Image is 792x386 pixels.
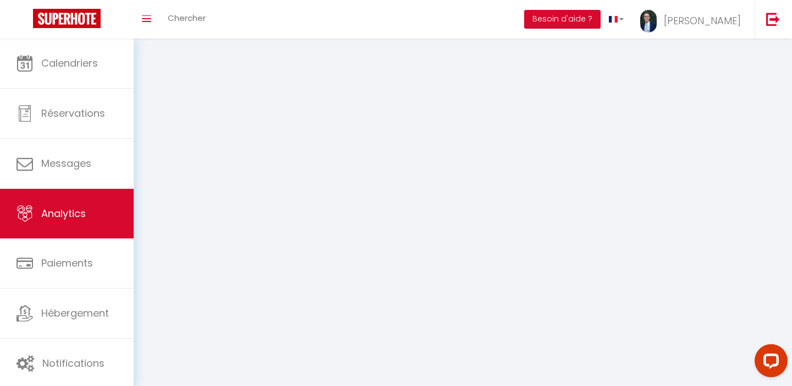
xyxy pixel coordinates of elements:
[664,14,741,28] span: [PERSON_NAME]
[640,10,657,32] img: ...
[41,256,93,270] span: Paiements
[41,56,98,70] span: Calendriers
[42,356,105,370] span: Notifications
[524,10,601,29] button: Besoin d'aide ?
[766,12,780,26] img: logout
[41,206,86,220] span: Analytics
[746,340,792,386] iframe: LiveChat chat widget
[41,306,109,320] span: Hébergement
[33,9,101,28] img: Super Booking
[41,106,105,120] span: Réservations
[41,156,91,170] span: Messages
[168,12,206,24] span: Chercher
